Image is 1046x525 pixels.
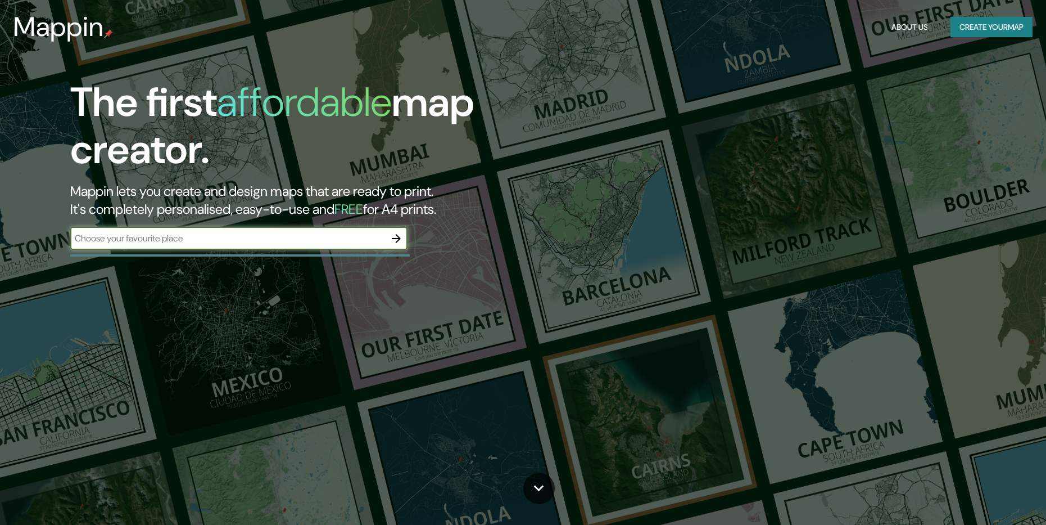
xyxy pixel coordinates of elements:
[334,200,363,218] h5: FREE
[70,182,594,218] h2: Mappin lets you create and design maps that are ready to print. It's completely personalised, eas...
[887,17,932,38] button: About Us
[950,17,1033,38] button: Create yourmap
[70,232,385,245] input: Choose your favourite place
[217,76,392,128] h1: affordable
[104,29,113,38] img: mappin-pin
[13,11,104,43] h3: Mappin
[70,79,594,182] h1: The first map creator.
